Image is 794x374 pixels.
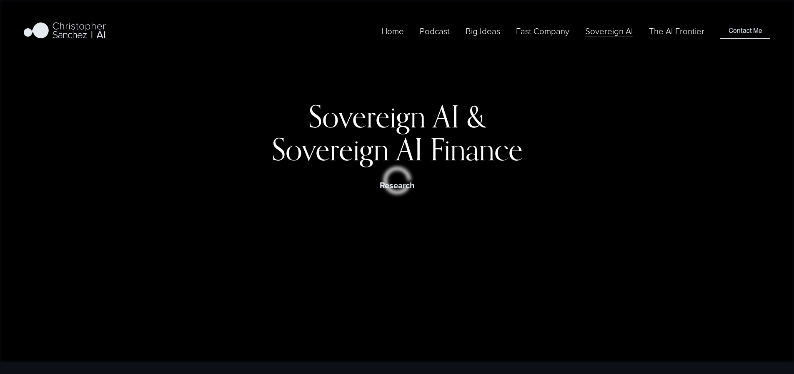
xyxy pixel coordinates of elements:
a: Home [381,24,404,38]
a: folder dropdown [466,24,500,38]
a: folder dropdown [516,24,569,38]
a: Contact Me [720,23,770,39]
a: Podcast [420,24,450,38]
span: Big Ideas [466,25,500,37]
a: Sovereign AI [585,24,633,38]
a: The AI Frontier [649,24,704,38]
img: Christopher Sanchez | AI [24,21,106,42]
h2: Sovereign AI & Sovereign AI Finance [118,100,676,166]
strong: Research [380,179,415,192]
span: Fast Company [516,25,569,37]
